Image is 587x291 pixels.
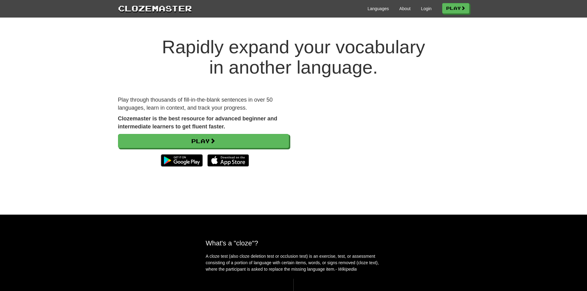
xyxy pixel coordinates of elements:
[118,115,277,130] strong: Clozemaster is the best resource for advanced beginner and intermediate learners to get fluent fa...
[158,151,206,170] img: Get it on Google Play
[118,96,289,112] p: Play through thousands of fill-in-the-blank sentences in over 50 languages, learn in context, and...
[336,267,357,272] em: - Wikipedia
[118,2,192,14] a: Clozemaster
[442,3,469,14] a: Play
[421,6,431,12] a: Login
[206,253,381,273] p: A cloze test (also cloze deletion test or occlusion test) is an exercise, test, or assessment con...
[399,6,411,12] a: About
[368,6,389,12] a: Languages
[118,134,289,148] a: Play
[206,239,381,247] h2: What's a "cloze"?
[207,154,249,167] img: Download_on_the_App_Store_Badge_US-UK_135x40-25178aeef6eb6b83b96f5f2d004eda3bffbb37122de64afbaef7...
